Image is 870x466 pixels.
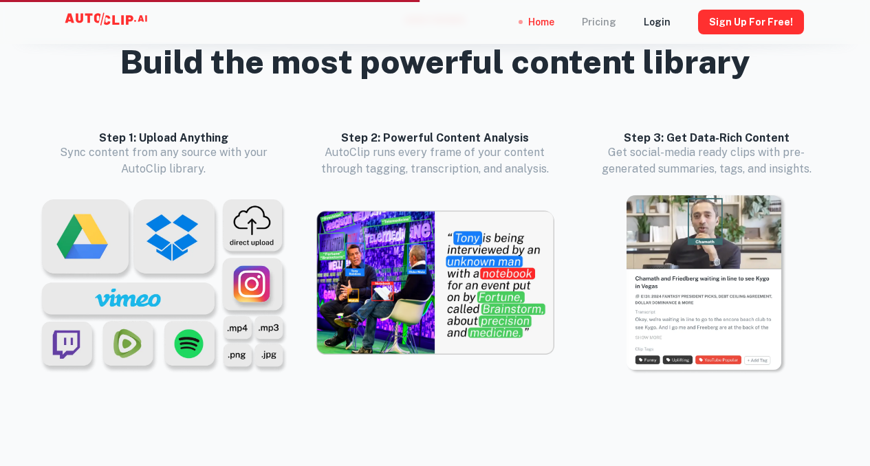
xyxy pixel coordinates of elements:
img: lightmode [316,210,554,357]
h6: Step 1: Upload Anything [39,131,289,144]
p: Sync content from any source with your AutoClip library. [39,144,289,177]
h2: Build the most powerful content library [120,42,750,82]
p: Get social-media ready clips with pre-generated summaries, tags, and insights. [582,144,831,177]
p: AutoClip runs every frame of your content through tagging, transcription, and analysis. [316,144,554,177]
img: lightmode [626,194,787,375]
h6: Step 2: Powerful Content Analysis [316,131,554,144]
h6: Step 3: Get Data-Rich Content [582,131,831,144]
img: lightmode [39,199,289,374]
button: Sign Up for free! [698,10,804,34]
